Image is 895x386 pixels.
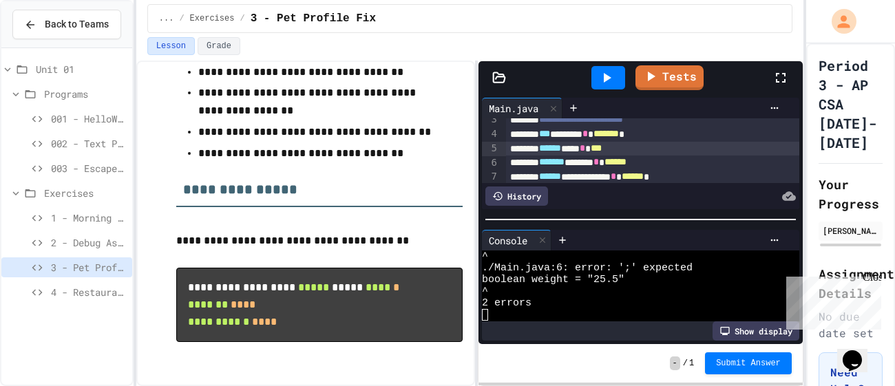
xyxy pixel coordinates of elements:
span: 1 - Morning Routine Fix [51,211,127,225]
div: Console [482,233,534,248]
span: boolean weight = "25.5" [482,274,624,286]
h1: Period 3 - AP CSA [DATE]-[DATE] [819,56,883,152]
div: [PERSON_NAME] [823,224,878,237]
span: 4 - Restaurant Order System [51,285,127,299]
span: ... [159,13,174,24]
span: / [179,13,184,24]
span: 2 errors [482,297,531,309]
span: Programs [44,87,127,101]
button: Grade [198,37,240,55]
div: 6 [482,156,499,171]
button: Lesson [147,37,195,55]
button: Back to Teams [12,10,121,39]
span: 003 - Escape Sequences [51,161,127,175]
span: 3 - Pet Profile Fix [251,10,376,27]
div: History [485,186,548,206]
div: 5 [482,142,499,156]
div: Show display [713,321,799,341]
span: / [240,13,244,24]
h2: Assignment Details [819,264,883,303]
span: ^ [482,250,488,262]
span: / [683,358,688,369]
span: Submit Answer [716,358,781,369]
span: 3 - Pet Profile Fix [51,260,127,275]
button: Submit Answer [705,352,792,374]
div: 3 [482,113,499,127]
span: ^ [482,286,488,297]
div: Main.java [482,98,562,118]
span: Exercises [190,13,235,24]
span: 001 - HelloWorld [51,111,127,126]
h2: Your Progress [819,175,883,213]
span: 1 [689,358,694,369]
div: Console [482,230,551,250]
div: 7 [482,170,499,184]
span: Exercises [44,186,127,200]
div: 4 [482,127,499,142]
span: Back to Teams [45,17,109,32]
span: - [670,356,680,370]
iframe: chat widget [781,271,881,330]
iframe: chat widget [837,331,881,372]
a: Tests [635,65,704,90]
div: My Account [817,6,860,37]
span: 2 - Debug Assembly [51,235,127,250]
div: Chat with us now!Close [6,6,95,87]
span: 002 - Text Picture [51,136,127,151]
span: ./Main.java:6: error: ';' expected [482,262,693,274]
span: Unit 01 [36,62,127,76]
div: Main.java [482,101,545,116]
